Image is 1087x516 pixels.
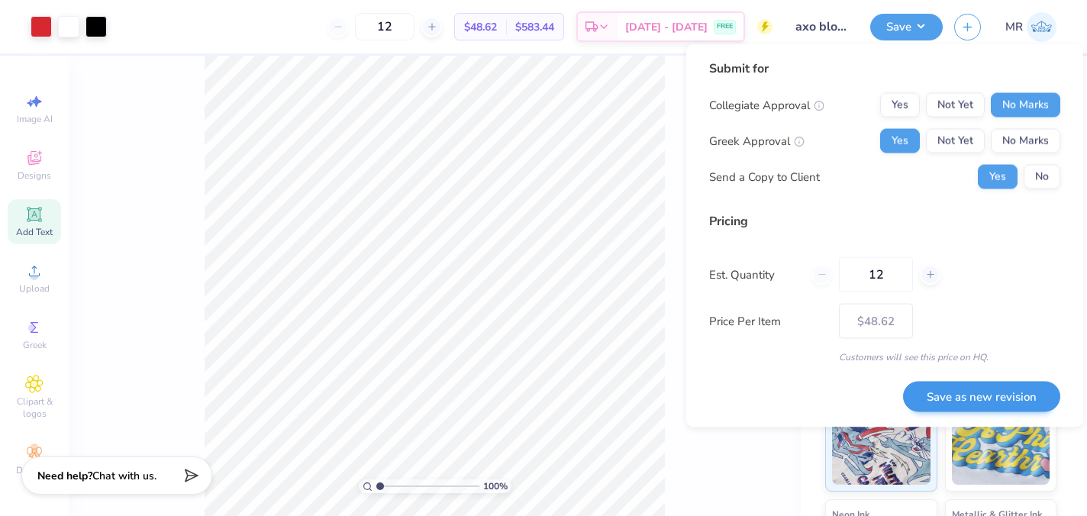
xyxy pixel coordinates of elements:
[37,469,92,483] strong: Need help?
[355,13,414,40] input: – –
[839,257,913,292] input: – –
[16,226,53,238] span: Add Text
[464,19,497,35] span: $48.62
[870,14,943,40] button: Save
[709,350,1060,364] div: Customers will see this price on HQ.
[709,132,805,150] div: Greek Approval
[1027,12,1056,42] img: Micaela Rothenbuhler
[709,96,824,114] div: Collegiate Approval
[1005,12,1056,42] a: MR
[709,312,827,330] label: Price Per Item
[832,408,931,485] img: Standard
[709,168,820,185] div: Send a Copy to Client
[926,129,985,153] button: Not Yet
[709,212,1060,231] div: Pricing
[709,60,1060,78] div: Submit for
[515,19,554,35] span: $583.44
[952,408,1050,485] img: Puff Ink
[991,129,1060,153] button: No Marks
[19,282,50,295] span: Upload
[991,93,1060,118] button: No Marks
[1005,18,1023,36] span: MR
[18,169,51,182] span: Designs
[880,129,920,153] button: Yes
[625,19,708,35] span: [DATE] - [DATE]
[16,464,53,476] span: Decorate
[880,93,920,118] button: Yes
[17,113,53,125] span: Image AI
[1024,165,1060,189] button: No
[784,11,859,42] input: Untitled Design
[978,165,1018,189] button: Yes
[23,339,47,351] span: Greek
[709,266,800,283] label: Est. Quantity
[92,469,156,483] span: Chat with us.
[717,21,733,32] span: FREE
[903,381,1060,412] button: Save as new revision
[8,395,61,420] span: Clipart & logos
[926,93,985,118] button: Not Yet
[483,479,508,493] span: 100 %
